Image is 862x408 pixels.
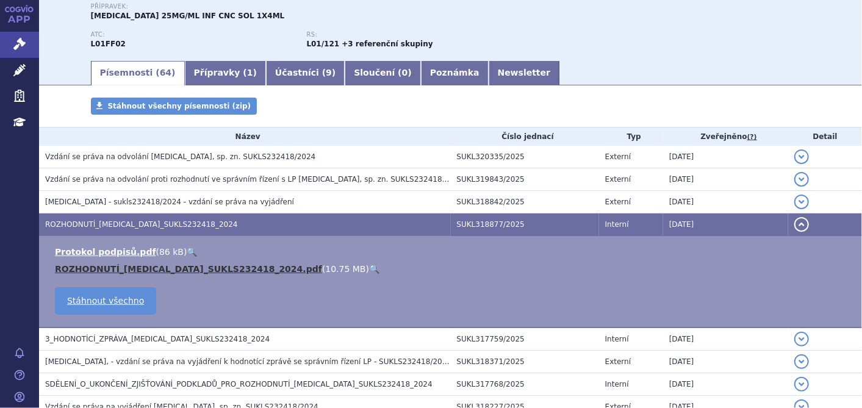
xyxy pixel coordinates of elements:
[663,373,788,396] td: [DATE]
[342,40,433,48] strong: +3 referenční skupiny
[91,3,523,10] p: Přípravek:
[325,264,365,274] span: 10.75 MB
[185,61,266,85] a: Přípravky (1)
[663,146,788,168] td: [DATE]
[45,220,238,229] span: ROZHODNUTÍ_KEYTRUDA_SUKLS232418_2024
[663,127,788,146] th: Zveřejněno
[266,61,345,85] a: Účastníci (9)
[55,263,850,275] li: ( )
[159,247,184,257] span: 86 kB
[45,335,270,343] span: 3_HODNOTÍCÍ_ZPRÁVA_KEYTRUDA_SUKLS232418_2024
[91,40,126,48] strong: PEMBROLIZUMAB
[451,127,599,146] th: Číslo jednací
[794,332,809,346] button: detail
[45,198,294,206] span: KEYTRUDA - sukls232418/2024 - vzdání se práva na vyjádření
[605,220,629,229] span: Interní
[55,246,850,258] li: ( )
[663,168,788,191] td: [DATE]
[451,351,599,373] td: SUKL318371/2025
[45,175,463,184] span: Vzdání se práva na odvolání proti rozhodnutí ve správním řízení s LP Keytruda, sp. zn. SUKLS23241...
[794,377,809,392] button: detail
[55,247,156,257] a: Protokol podpisů.pdf
[451,213,599,236] td: SUKL318877/2025
[451,373,599,396] td: SUKL317768/2025
[605,335,629,343] span: Interní
[345,61,420,85] a: Sloučení (0)
[451,168,599,191] td: SUKL319843/2025
[91,61,185,85] a: Písemnosti (64)
[108,102,251,110] span: Stáhnout všechny písemnosti (zip)
[663,191,788,213] td: [DATE]
[605,380,629,388] span: Interní
[794,172,809,187] button: detail
[451,327,599,351] td: SUKL317759/2025
[451,146,599,168] td: SUKL320335/2025
[402,68,408,77] span: 0
[794,354,809,369] button: detail
[451,191,599,213] td: SUKL318842/2025
[794,149,809,164] button: detail
[421,61,489,85] a: Poznámka
[605,198,631,206] span: Externí
[91,31,295,38] p: ATC:
[369,264,379,274] a: 🔍
[55,264,322,274] a: ROZHODNUTÍ_[MEDICAL_DATA]_SUKLS232418_2024.pdf
[794,195,809,209] button: detail
[39,127,451,146] th: Název
[605,152,631,161] span: Externí
[489,61,560,85] a: Newsletter
[747,133,757,141] abbr: (?)
[45,152,315,161] span: Vzdání se práva na odvolání KEYTRUDA, sp. zn. SUKLS232418/2024
[663,327,788,351] td: [DATE]
[91,12,285,20] span: [MEDICAL_DATA] 25MG/ML INF CNC SOL 1X4ML
[605,357,631,366] span: Externí
[605,175,631,184] span: Externí
[45,357,451,366] span: Keytruda, - vzdání se práva na vyjádření k hodnotící zprávě se správním řízení LP - SUKLS232418/2024
[599,127,663,146] th: Typ
[91,98,257,115] a: Stáhnout všechny písemnosti (zip)
[663,213,788,236] td: [DATE]
[663,351,788,373] td: [DATE]
[307,31,511,38] p: RS:
[307,40,340,48] strong: pembrolizumab
[794,217,809,232] button: detail
[788,127,862,146] th: Detail
[45,380,433,388] span: SDĚLENÍ_O_UKONČENÍ_ZJIŠŤOVÁNÍ_PODKLADŮ_PRO_ROZHODNUTÍ_KEYTRUDA_SUKLS232418_2024
[187,247,197,257] a: 🔍
[247,68,253,77] span: 1
[160,68,171,77] span: 64
[55,287,156,315] a: Stáhnout všechno
[326,68,332,77] span: 9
